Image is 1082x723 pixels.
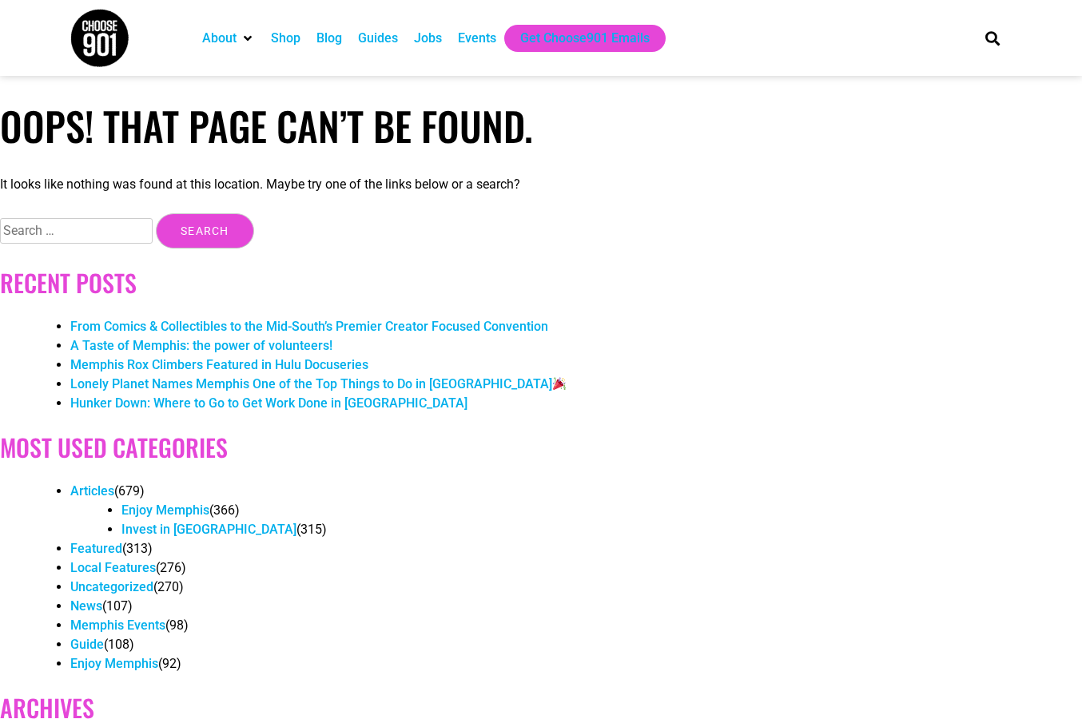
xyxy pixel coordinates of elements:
a: Uncategorized [70,579,153,594]
a: About [202,29,237,48]
li: (98) [70,616,1082,635]
a: Blog [316,29,342,48]
a: Featured [70,541,122,556]
li: (276) [70,558,1082,578]
li: (92) [70,654,1082,673]
a: Shop [271,29,300,48]
a: Jobs [414,29,442,48]
a: News [70,598,102,614]
a: Enjoy Memphis [121,503,209,518]
a: Enjoy Memphis [70,656,158,671]
li: (313) [70,539,1082,558]
a: Guide [70,637,104,652]
li: (679) [70,482,1082,539]
li: (270) [70,578,1082,597]
a: Lonely Planet Names Memphis One of the Top Things to Do in [GEOGRAPHIC_DATA] [70,376,567,391]
a: Local Features [70,560,156,575]
li: (315) [121,520,1082,539]
a: A Taste of Memphis: the power of volunteers! [70,338,332,353]
div: About [194,25,263,52]
li: (107) [70,597,1082,616]
div: Search [980,25,1006,51]
a: Guides [358,29,398,48]
a: Memphis Rox Climbers Featured in Hulu Docuseries [70,357,368,372]
input: Search [156,213,254,248]
a: From Comics & Collectibles to the Mid-South’s Premier Creator Focused Convention [70,319,548,334]
a: Memphis Events [70,618,165,633]
a: Get Choose901 Emails [520,29,650,48]
nav: Main nav [194,25,958,52]
a: Hunker Down: Where to Go to Get Work Done in [GEOGRAPHIC_DATA] [70,395,467,411]
a: Articles [70,483,114,499]
li: (108) [70,635,1082,654]
a: Invest in [GEOGRAPHIC_DATA] [121,522,296,537]
li: (366) [121,501,1082,520]
a: Events [458,29,496,48]
img: 🎉 [553,377,566,390]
